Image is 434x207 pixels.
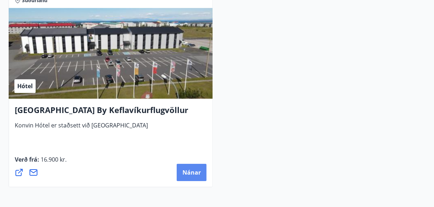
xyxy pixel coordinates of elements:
[15,104,207,121] h4: [GEOGRAPHIC_DATA] By Keflavíkurflugvöllur
[39,156,67,163] span: 16.900 kr.
[17,82,33,90] span: Hótel
[177,164,207,181] button: Nánar
[182,168,201,176] span: Nánar
[15,121,148,135] span: Konvin Hótel er staðsett við [GEOGRAPHIC_DATA]
[15,156,67,169] span: Verð frá :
